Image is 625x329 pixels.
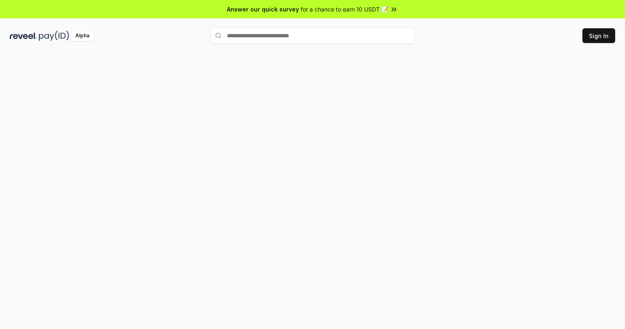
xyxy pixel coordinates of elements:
button: Sign In [582,28,615,43]
span: for a chance to earn 10 USDT 📝 [301,5,388,14]
div: Alpha [71,31,94,41]
img: pay_id [39,31,69,41]
span: Answer our quick survey [227,5,299,14]
img: reveel_dark [10,31,37,41]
